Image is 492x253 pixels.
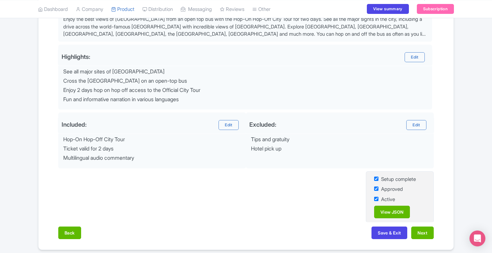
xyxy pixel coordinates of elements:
label: Approved [381,186,403,193]
div: Included: [62,121,87,128]
label: Setup complete [381,176,416,183]
div: Hotel pick up [251,146,430,152]
div: Excluded: [249,121,276,128]
a: View summary [367,4,409,14]
div: Open Intercom Messenger [469,231,485,246]
a: Subscription [417,4,454,14]
button: Next [411,227,434,239]
div: See all major sites of [GEOGRAPHIC_DATA] [63,69,428,75]
a: Edit [219,120,238,130]
div: Multilingual audio commentary [63,155,242,161]
div: Enjoy the best views of [GEOGRAPHIC_DATA] from an open top bus with the Hop-On Hop-Off City Tour ... [63,16,428,38]
div: Highlights: [62,53,90,60]
div: Fun and informative narration in various languages [63,97,428,103]
button: Back [58,227,81,239]
div: Ticket valid for 2 days [63,146,242,152]
a: View JSON [374,206,410,218]
a: Edit [405,52,424,62]
div: Tips and gratuity [251,137,430,143]
div: Hop-On Hop-Off City Tour [63,137,242,143]
button: Save & Exit [371,227,407,239]
label: Active [381,196,395,203]
div: Cross the [GEOGRAPHIC_DATA] on an open-top bus [63,78,428,84]
div: Enjoy 2 days hop on hop off access to the Official City Tour [63,87,428,93]
a: Edit [406,120,426,130]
